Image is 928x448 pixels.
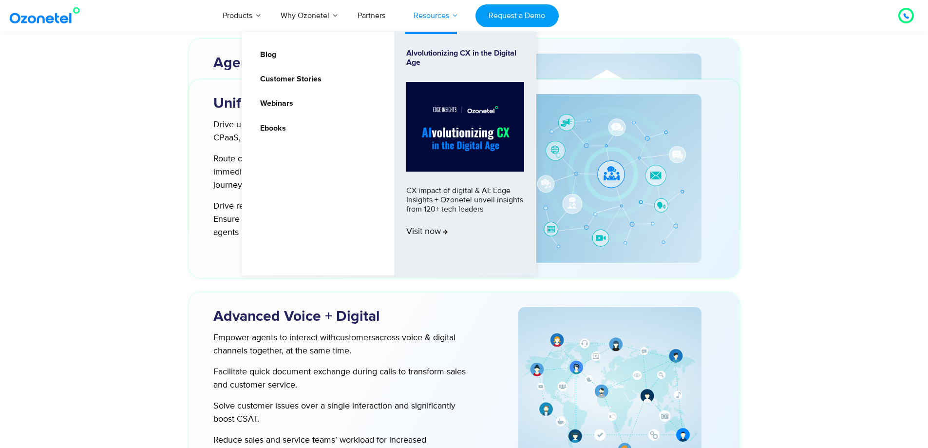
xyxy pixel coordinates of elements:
a: Webinars [254,97,295,110]
a: Customer Stories [254,73,323,85]
span: Visit now [406,227,448,237]
p: Drive real-time team collaboration, regardless of their locations. Ensure complaints, inquires, a... [213,200,466,239]
a: Alvolutionizing CX in the Digital AgeCX impact of digital & AI: Edge Insights + Ozonetel unveil i... [406,49,524,258]
img: Alvolutionizing.jpg [406,82,524,172]
p: Drive unified conversations with our natively integrated CCaaS, CPaaS, and UCaaS platforms. [213,118,466,145]
span: customers [336,332,375,343]
p: Route conversations to the appropriate platform considering the immediate need along with a broad... [213,153,466,192]
p: Solve customer issues over a single interaction and significantly boost CSAT. [213,400,466,426]
a: Ebooks [254,122,287,135]
h3: Advanced Voice + Digital [213,307,486,326]
h3: Unified Conversations [213,94,486,113]
p: Empower agents to interact with across voice & digital channels together, at the same time. [213,331,466,358]
a: Request a Demo [475,4,559,27]
a: Blog [254,49,278,61]
h3: Agentic AI Workflow [213,54,486,73]
p: Facilitate quick document exchange during calls to transform sales and customer service. [213,366,466,392]
p: Hire pre-built AI agents for specific use cases. [213,78,466,91]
